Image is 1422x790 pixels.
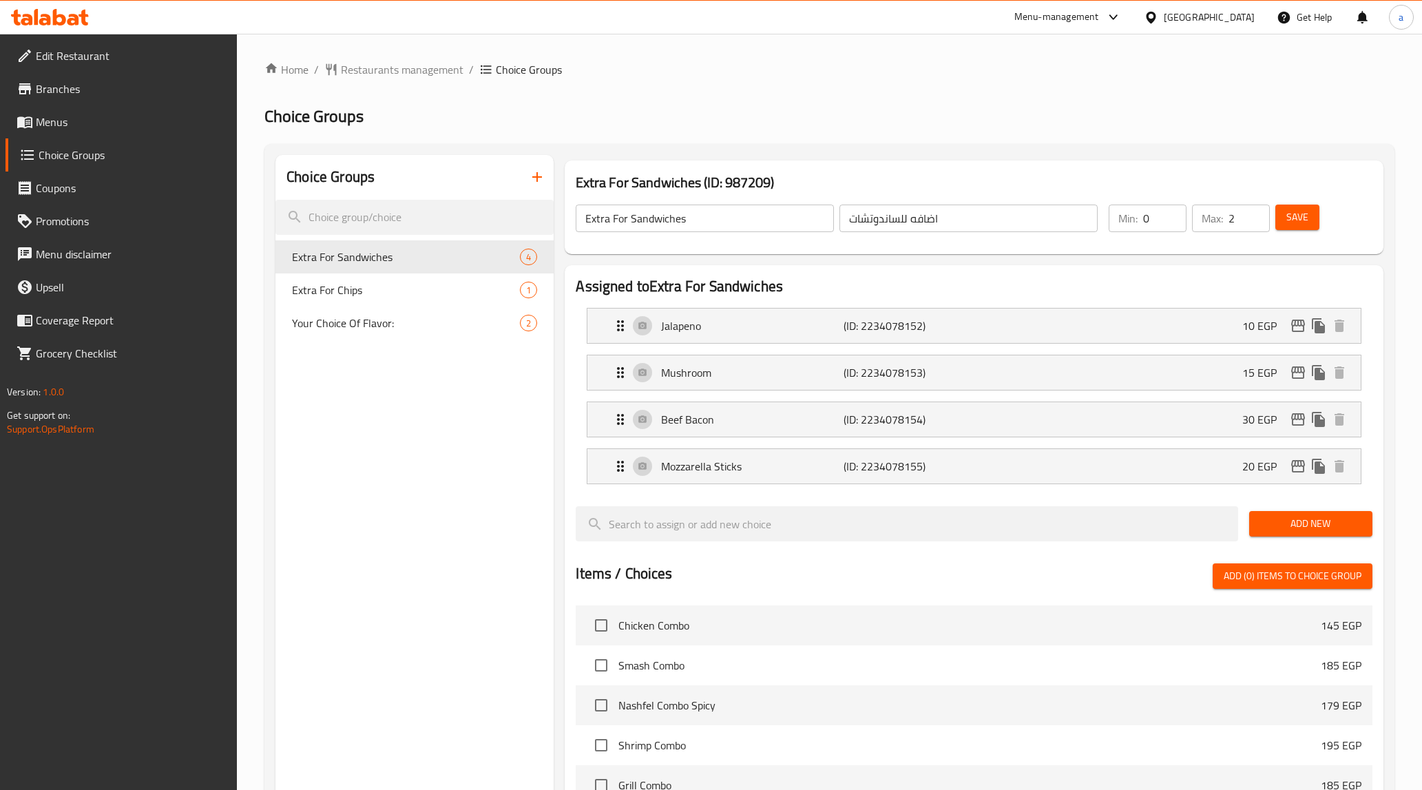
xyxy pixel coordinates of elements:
[1275,205,1319,230] button: Save
[36,114,227,130] span: Menus
[587,402,1361,437] div: Expand
[576,276,1372,297] h2: Assigned to Extra For Sandwiches
[1288,315,1308,336] button: edit
[618,737,1321,753] span: Shrimp Combo
[1321,697,1361,714] p: 179 EGP
[6,205,238,238] a: Promotions
[844,318,965,334] p: (ID: 2234078152)
[7,383,41,401] span: Version:
[521,317,536,330] span: 2
[1118,210,1138,227] p: Min:
[576,506,1237,541] input: search
[618,697,1321,714] span: Nashfel Combo Spicy
[1224,568,1361,585] span: Add (0) items to choice group
[264,101,364,132] span: Choice Groups
[314,61,319,78] li: /
[1164,10,1255,25] div: [GEOGRAPHIC_DATA]
[1329,362,1350,383] button: delete
[1213,563,1372,589] button: Add (0) items to choice group
[36,312,227,329] span: Coverage Report
[1329,456,1350,477] button: delete
[6,271,238,304] a: Upsell
[36,279,227,295] span: Upsell
[36,246,227,262] span: Menu disclaimer
[286,167,375,187] h2: Choice Groups
[1242,318,1288,334] p: 10 EGP
[576,171,1372,194] h3: Extra For Sandwiches (ID: 987209)
[1329,409,1350,430] button: delete
[618,617,1321,634] span: Chicken Combo
[520,282,537,298] div: Choices
[36,345,227,362] span: Grocery Checklist
[521,251,536,264] span: 4
[6,72,238,105] a: Branches
[661,364,843,381] p: Mushroom
[661,458,843,475] p: Mozzarella Sticks
[1329,315,1350,336] button: delete
[36,213,227,229] span: Promotions
[292,282,520,298] span: Extra For Chips
[844,364,965,381] p: (ID: 2234078153)
[36,180,227,196] span: Coupons
[6,238,238,271] a: Menu disclaimer
[587,651,616,680] span: Select choice
[587,449,1361,484] div: Expand
[469,61,474,78] li: /
[587,611,616,640] span: Select choice
[576,563,672,584] h2: Items / Choices
[1308,362,1329,383] button: duplicate
[275,240,554,273] div: Extra For Sandwiches4
[576,349,1372,396] li: Expand
[341,61,463,78] span: Restaurants management
[1288,409,1308,430] button: edit
[1242,411,1288,428] p: 30 EGP
[1308,456,1329,477] button: duplicate
[292,249,520,265] span: Extra For Sandwiches
[1014,9,1099,25] div: Menu-management
[576,443,1372,490] li: Expand
[1242,364,1288,381] p: 15 EGP
[275,273,554,306] div: Extra For Chips1
[587,355,1361,390] div: Expand
[7,420,94,438] a: Support.OpsPlatform
[1202,210,1223,227] p: Max:
[264,61,309,78] a: Home
[576,302,1372,349] li: Expand
[275,200,554,235] input: search
[587,309,1361,343] div: Expand
[292,315,520,331] span: Your Choice Of Flavor:
[324,61,463,78] a: Restaurants management
[6,105,238,138] a: Menus
[661,411,843,428] p: Beef Bacon
[1321,737,1361,753] p: 195 EGP
[496,61,562,78] span: Choice Groups
[1260,515,1361,532] span: Add New
[1249,511,1372,537] button: Add New
[1321,657,1361,674] p: 185 EGP
[618,657,1321,674] span: Smash Combo
[1242,458,1288,475] p: 20 EGP
[6,39,238,72] a: Edit Restaurant
[6,171,238,205] a: Coupons
[1321,617,1361,634] p: 145 EGP
[6,304,238,337] a: Coverage Report
[275,306,554,340] div: Your Choice Of Flavor:2
[1288,456,1308,477] button: edit
[6,337,238,370] a: Grocery Checklist
[520,249,537,265] div: Choices
[1286,209,1308,226] span: Save
[844,458,965,475] p: (ID: 2234078155)
[576,396,1372,443] li: Expand
[844,411,965,428] p: (ID: 2234078154)
[264,61,1394,78] nav: breadcrumb
[1308,409,1329,430] button: duplicate
[1288,362,1308,383] button: edit
[661,318,843,334] p: Jalapeno
[6,138,238,171] a: Choice Groups
[1308,315,1329,336] button: duplicate
[521,284,536,297] span: 1
[7,406,70,424] span: Get support on:
[587,731,616,760] span: Select choice
[39,147,227,163] span: Choice Groups
[587,691,616,720] span: Select choice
